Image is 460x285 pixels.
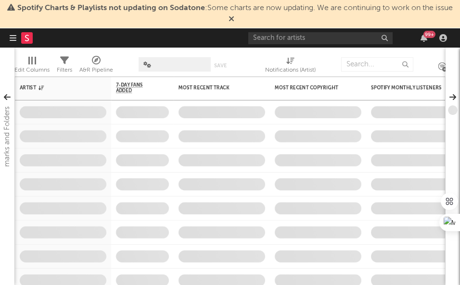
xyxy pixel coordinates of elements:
[17,4,205,12] span: Spotify Charts & Playlists not updating on Sodatone
[79,64,113,76] div: A&R Pipeline
[423,31,435,38] div: 99 +
[79,52,113,80] div: A&R Pipeline
[57,64,72,76] div: Filters
[229,16,234,24] span: Dismiss
[17,4,453,12] span: : Some charts are now updating. We are continuing to work on the issue
[421,34,427,42] button: 99+
[248,32,393,44] input: Search for artists
[275,85,347,91] div: Most Recent Copyright
[20,85,92,91] div: Artist
[265,52,316,80] div: Notifications (Artist)
[179,85,251,91] div: Most Recent Track
[1,106,13,184] div: Bookmarks and Folders
[341,57,413,72] input: Search...
[265,64,316,76] div: Notifications (Artist)
[57,52,72,80] div: Filters
[214,63,227,68] button: Save
[371,85,443,91] div: Spotify Monthly Listeners
[116,82,154,94] span: 7-Day Fans Added
[14,64,50,76] div: Edit Columns
[14,52,50,80] div: Edit Columns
